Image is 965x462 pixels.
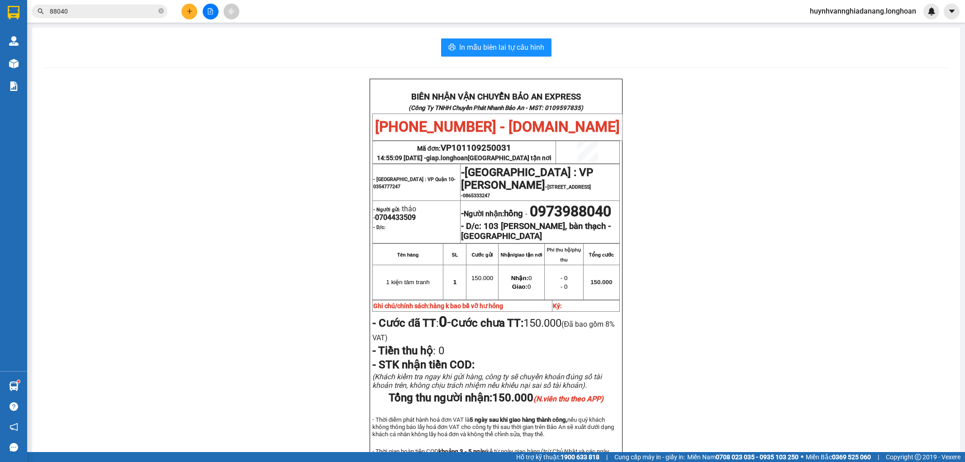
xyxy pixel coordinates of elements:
[801,455,803,459] span: ⚪️
[386,279,430,286] span: 1 kiện tâm tranh
[590,279,612,286] span: 150.000
[511,275,528,281] strong: Nhận:
[461,166,593,191] span: [GEOGRAPHIC_DATA] : VP [PERSON_NAME]
[492,391,604,404] span: 150.000
[373,224,385,230] strong: - D/c:
[439,313,447,330] strong: 0
[547,247,581,262] strong: Phí thu hộ/phụ thu
[186,8,193,14] span: plus
[439,313,451,330] span: -
[523,210,530,218] span: -
[803,5,923,17] span: huynhvannghiadanang.longhoan
[927,7,936,15] img: icon-new-feature
[417,145,512,152] span: Mã đơn:
[438,448,486,455] strong: khoảng 3 - 5 ngày
[10,402,18,411] span: question-circle
[411,92,581,102] strong: BIÊN NHẬN VẬN CHUYỂN BẢO AN EXPRESS
[181,4,197,19] button: plus
[409,105,583,111] strong: (Công Ty TNHH Chuyển Phát Nhanh Bảo An - MST: 0109597835)
[806,452,871,462] span: Miền Bắc
[501,252,542,257] strong: Nhận/giao tận nơi
[832,453,871,461] strong: 0369 525 060
[915,454,921,460] span: copyright
[461,221,481,231] strong: - D/c:
[372,358,475,371] span: - STK nhận tiền COD:
[512,283,528,290] strong: Giao:
[553,302,562,310] strong: Ký:
[38,8,44,14] span: search
[561,283,568,290] span: - 0
[461,171,593,199] span: -
[589,252,614,257] strong: Tổng cước
[372,317,452,329] span: :
[448,43,456,52] span: printer
[504,209,523,219] span: hồng
[533,395,604,403] em: (N.viên thu theo APP)
[9,381,19,391] img: warehouse-icon
[373,205,416,222] span: thảo -
[207,8,214,14] span: file-add
[375,213,416,222] span: 0704433509
[944,4,960,19] button: caret-down
[9,36,19,46] img: warehouse-icon
[459,42,544,53] span: In mẫu biên lai tự cấu hình
[372,317,437,329] strong: - Cước đã TT
[436,344,444,357] span: 0
[389,391,604,404] span: Tổng thu người nhận:
[158,8,164,14] span: close-circle
[461,209,523,219] strong: -
[948,7,956,15] span: caret-down
[606,452,608,462] span: |
[614,452,685,462] span: Cung cấp máy in - giấy in:
[430,302,503,310] span: hàng k bao bể vỡ hư hỏng
[375,118,620,135] span: [PHONE_NUMBER] - [DOMAIN_NAME]
[461,166,465,179] span: -
[463,193,490,199] span: 0865333247
[223,4,239,19] button: aim
[377,154,551,162] span: 14:55:09 [DATE] -
[878,452,879,462] span: |
[516,452,599,462] span: Hỗ trợ kỹ thuật:
[451,317,523,329] strong: Cước chưa TT:
[9,59,19,68] img: warehouse-icon
[687,452,799,462] span: Miền Nam
[372,416,614,438] span: - Thời điểm phát hành hoá đơn VAT là nếu quý khách không thông báo lấy hoá đơn VAT cho công ty th...
[372,372,602,390] span: (Khách kiểm tra ngay khi gửi hàng, công ty sẽ chuyển khoản đúng số tài khoản trên, không chịu trá...
[471,252,493,257] strong: Cước gửi
[716,453,799,461] strong: 0708 023 035 - 0935 103 250
[8,6,19,19] img: logo-vxr
[512,283,531,290] span: 0
[50,6,157,16] input: Tìm tên, số ĐT hoặc mã đơn
[373,184,400,190] span: 0354777247
[426,154,551,162] span: giap.longhoan
[452,252,458,257] strong: SL
[372,320,615,342] span: (Đã bao gồm 8% VAT)
[511,275,532,281] span: 0
[373,176,456,190] span: - [GEOGRAPHIC_DATA] : VP Quận 10-
[561,453,599,461] strong: 1900 633 818
[372,344,444,357] span: :
[158,7,164,16] span: close-circle
[468,154,551,162] span: [GEOGRAPHIC_DATA] tận nơi
[441,38,551,57] button: printerIn mẫu biên lai tự cấu hình
[373,207,400,213] strong: - Người gửi:
[461,221,611,241] strong: 103 [PERSON_NAME], bàn thạch - [GEOGRAPHIC_DATA]
[470,416,567,423] strong: 5 ngày sau khi giao hàng thành công,
[397,252,418,257] strong: Tên hàng
[10,423,18,431] span: notification
[17,380,20,383] sup: 1
[373,302,503,310] strong: Ghi chú/chính sách:
[203,4,219,19] button: file-add
[9,81,19,91] img: solution-icon
[464,210,523,218] span: Người nhận:
[10,443,18,452] span: message
[453,279,456,286] span: 1
[471,275,493,281] span: 150.000
[228,8,234,14] span: aim
[441,143,511,153] span: VP101109250031
[530,203,611,220] span: 0973988040
[372,344,433,357] strong: - Tiền thu hộ
[561,275,568,281] span: - 0
[372,448,609,462] span: - Thời gian hoàn tiền COD kể từ ngày giao hàng (trừ Chủ Nhật và các ngày Lễ). Hoàn COD bằng chuyể...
